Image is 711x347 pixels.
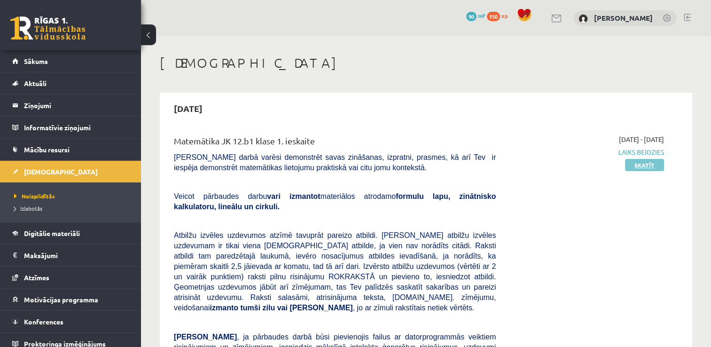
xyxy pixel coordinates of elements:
span: xp [501,12,508,19]
a: Sākums [12,50,129,72]
legend: Maksājumi [24,244,129,266]
a: Izlabotās [14,204,132,213]
a: Maksājumi [12,244,129,266]
span: Aktuāli [24,79,47,87]
h1: [DEMOGRAPHIC_DATA] [160,55,692,71]
a: Aktuāli [12,72,129,94]
span: 90 [466,12,477,21]
span: [DATE] - [DATE] [619,134,664,144]
span: [PERSON_NAME] darbā varēsi demonstrēt savas zināšanas, izpratni, prasmes, kā arī Tev ir iespēja d... [174,153,496,172]
b: formulu lapu, zinātnisko kalkulatoru, lineālu un cirkuli. [174,192,496,211]
img: Dāvids Anaņjevs [578,14,588,24]
span: Neizpildītās [14,192,55,200]
a: 90 mP [466,12,485,19]
a: Rīgas 1. Tālmācības vidusskola [10,16,86,40]
a: Digitālie materiāli [12,222,129,244]
legend: Informatīvie ziņojumi [24,117,129,138]
span: 150 [487,12,500,21]
a: Informatīvie ziņojumi [12,117,129,138]
span: Veicot pārbaudes darbu materiālos atrodamo [174,192,496,211]
span: Mācību resursi [24,145,70,154]
span: Atbilžu izvēles uzdevumos atzīmē tavuprāt pareizo atbildi. [PERSON_NAME] atbilžu izvēles uzdevuma... [174,231,496,312]
b: vari izmantot [267,192,320,200]
a: Atzīmes [12,267,129,288]
h2: [DATE] [164,97,212,119]
span: Laiks beidzies [510,147,664,157]
a: Konferences [12,311,129,332]
a: Mācību resursi [12,139,129,160]
span: [DEMOGRAPHIC_DATA] [24,167,98,176]
a: 150 xp [487,12,512,19]
span: Konferences [24,317,63,326]
legend: Ziņojumi [24,95,129,116]
div: Matemātika JK 12.b1 klase 1. ieskaite [174,134,496,152]
span: Digitālie materiāli [24,229,80,237]
span: mP [478,12,485,19]
b: izmanto [210,304,238,312]
a: Ziņojumi [12,95,129,116]
a: Neizpildītās [14,192,132,200]
span: [PERSON_NAME] [174,333,237,341]
span: Motivācijas programma [24,295,98,304]
a: Skatīt [625,159,664,171]
a: [DEMOGRAPHIC_DATA] [12,161,129,182]
a: [PERSON_NAME] [594,13,653,23]
span: Izlabotās [14,205,42,212]
span: Atzīmes [24,273,49,282]
a: Motivācijas programma [12,289,129,310]
span: Sākums [24,57,48,65]
b: tumši zilu vai [PERSON_NAME] [240,304,352,312]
